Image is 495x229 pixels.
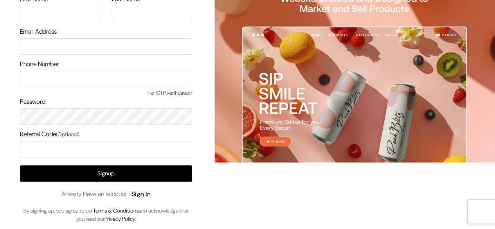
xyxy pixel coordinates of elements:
[131,190,151,198] a: Sign In
[20,60,59,69] label: Phone Number
[93,207,139,214] a: Terms & Conditions
[20,207,192,223] p: By signing up, you agree to our and acknowledge that you read our .
[20,130,79,139] label: Referral Code
[20,89,192,97] span: For OTP verification
[20,27,57,36] label: Email Address
[20,165,192,182] button: Signup
[61,189,151,199] span: Already Have an account ?
[20,97,45,106] label: Password
[56,131,79,138] span: (Optional)
[104,215,135,222] a: Privacy Policy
